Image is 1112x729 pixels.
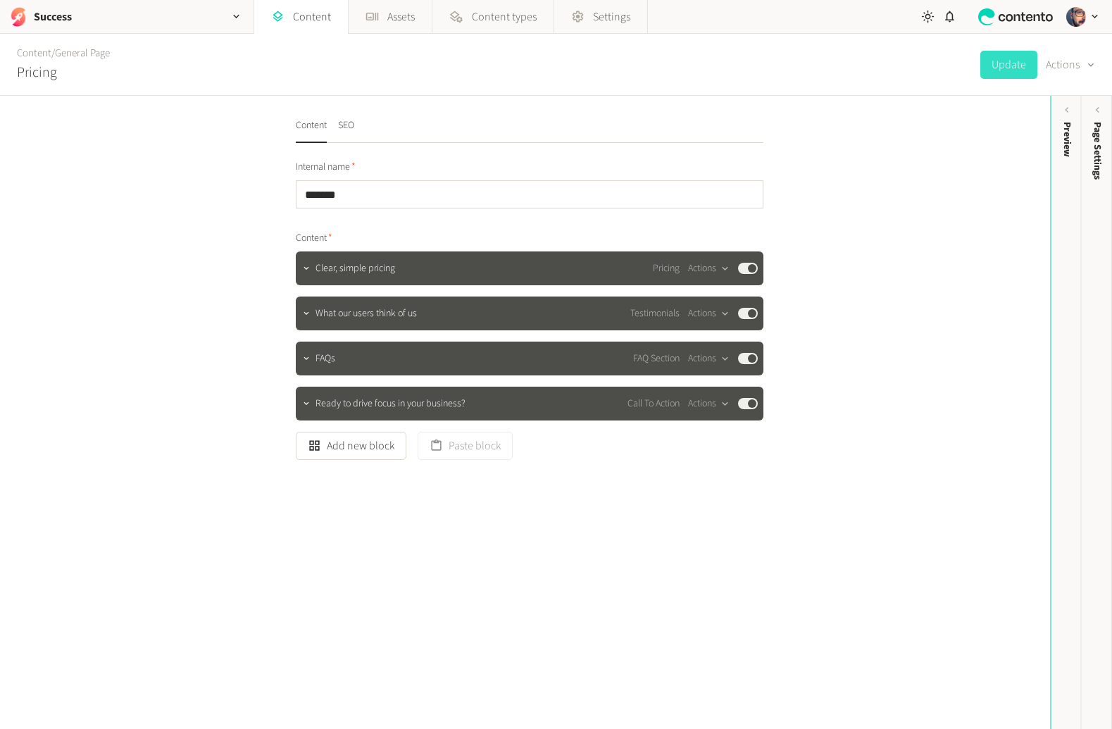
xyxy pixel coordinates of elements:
span: Call To Action [627,397,680,411]
span: Settings [593,8,630,25]
button: Actions [1046,51,1095,79]
span: Testimonials [630,306,680,321]
button: Actions [688,305,730,322]
button: Actions [688,260,730,277]
a: Content [17,46,51,61]
a: General Page [55,46,110,61]
img: Success [8,7,28,27]
span: Page Settings [1090,122,1105,180]
span: Clear, simple pricing [316,261,395,276]
div: Preview [1059,122,1074,157]
h2: Pricing [17,62,57,83]
button: Update [980,51,1037,79]
span: Internal name [296,160,356,175]
button: SEO [338,118,354,143]
button: Paste block [418,432,513,460]
h2: Success [34,8,72,25]
button: Add new block [296,432,406,460]
img: Josh Angell [1066,7,1086,27]
span: What our users think of us [316,306,417,321]
span: Content [296,231,332,246]
button: Actions [688,395,730,412]
span: / [51,46,55,61]
button: Actions [688,350,730,367]
span: FAQs [316,351,335,366]
span: Content types [472,8,537,25]
span: FAQ Section [633,351,680,366]
span: Ready to drive focus in your business? [316,397,466,411]
button: Content [296,118,327,143]
span: Pricing [653,261,680,276]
